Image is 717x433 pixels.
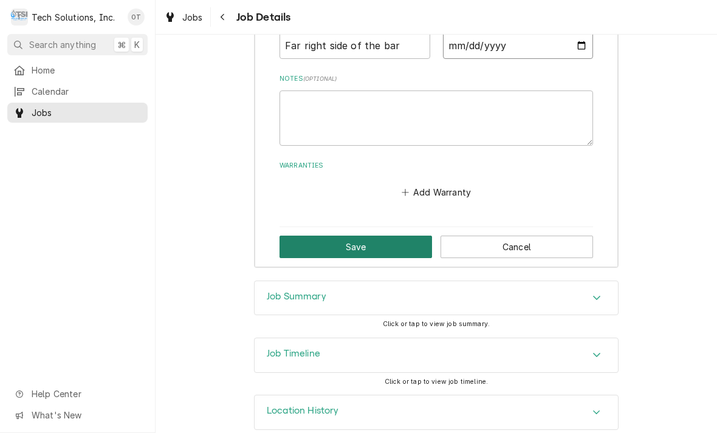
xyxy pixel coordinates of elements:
span: Calendar [32,85,142,98]
span: Click or tap to view job timeline. [385,378,488,386]
div: Job Timeline [254,338,619,373]
a: Calendar [7,81,148,101]
div: Button Group [280,227,593,267]
span: ( optional ) [303,75,337,82]
div: Location in Building [280,16,430,59]
h3: Location History [267,405,339,417]
div: Accordion Header [255,338,618,372]
div: Tech Solutions, Inc.'s Avatar [11,9,28,26]
span: Job Details [233,9,291,26]
button: Accordion Details Expand Trigger [255,338,618,372]
button: Accordion Details Expand Trigger [255,395,618,429]
button: Save [280,236,432,258]
a: Go to What's New [7,405,148,425]
span: Help Center [32,387,140,400]
input: yyyy-mm-dd [443,32,594,59]
div: Tech Solutions, Inc. [32,11,115,24]
span: K [134,38,140,51]
span: Jobs [32,106,142,119]
div: Location History [254,395,619,430]
div: Warranties [280,161,593,201]
span: Click or tap to view job summary. [383,320,490,328]
label: Notes [280,74,593,84]
button: Cancel [441,236,593,258]
div: T [11,9,28,26]
h3: Job Summary [267,291,326,302]
button: Search anything⌘K [7,34,148,55]
div: Otis Tooley's Avatar [128,9,145,26]
div: OT [128,9,145,26]
a: Home [7,60,148,80]
span: Jobs [182,11,203,24]
div: Button Group Row [280,227,593,267]
span: Home [32,64,142,77]
a: Jobs [159,7,208,27]
h3: Job Timeline [267,348,320,360]
span: ⌘ [117,38,126,51]
span: What's New [32,409,140,421]
a: Jobs [7,103,148,123]
button: Add Warranty [399,184,473,201]
label: Warranties [280,161,593,171]
div: Accordion Header [255,281,618,315]
button: Navigate back [213,7,233,27]
button: Accordion Details Expand Trigger [255,281,618,315]
a: Go to Help Center [7,384,148,404]
div: Job Summary [254,281,619,316]
div: Installation Date [443,16,594,59]
div: Notes [280,74,593,146]
span: Search anything [29,38,96,51]
div: Accordion Header [255,395,618,429]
